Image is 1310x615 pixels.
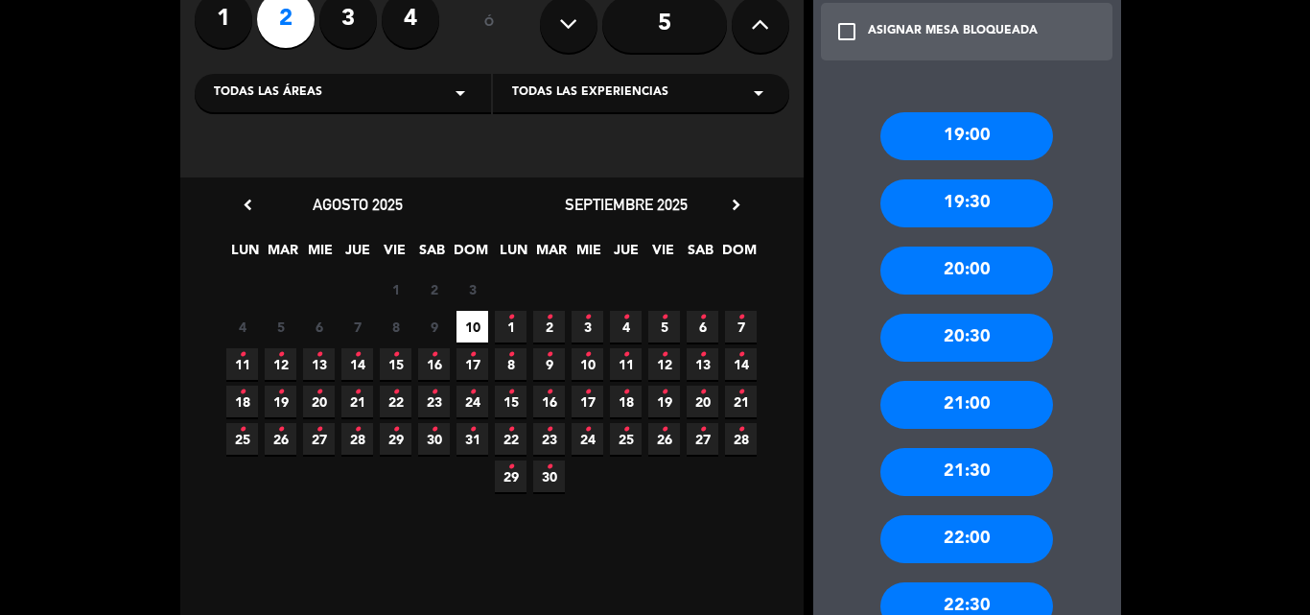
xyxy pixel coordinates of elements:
[687,423,718,455] span: 27
[229,239,261,271] span: LUN
[648,311,680,343] span: 5
[725,348,757,380] span: 14
[610,311,642,343] span: 4
[341,311,373,343] span: 7
[431,414,437,445] i: •
[418,386,450,417] span: 23
[880,112,1053,160] div: 19:00
[392,377,399,408] i: •
[584,340,591,370] i: •
[239,340,246,370] i: •
[303,386,335,417] span: 20
[418,273,450,305] span: 2
[265,311,296,343] span: 5
[226,386,258,417] span: 18
[737,377,744,408] i: •
[380,311,411,343] span: 8
[725,386,757,417] span: 21
[431,377,437,408] i: •
[572,348,603,380] span: 10
[456,348,488,380] span: 17
[687,348,718,380] span: 13
[456,273,488,305] span: 3
[507,414,514,445] i: •
[546,414,552,445] i: •
[495,348,526,380] span: 8
[507,377,514,408] i: •
[610,348,642,380] span: 11
[316,377,322,408] i: •
[737,340,744,370] i: •
[699,377,706,408] i: •
[341,239,373,271] span: JUE
[495,311,526,343] span: 1
[661,340,667,370] i: •
[880,381,1053,429] div: 21:00
[722,239,754,271] span: DOM
[868,22,1038,41] div: ASIGNAR MESA BLOQUEADA
[267,239,298,271] span: MAR
[687,311,718,343] span: 6
[546,377,552,408] i: •
[214,83,322,103] span: Todas las áreas
[699,340,706,370] i: •
[648,348,680,380] span: 12
[880,314,1053,362] div: 20:30
[880,515,1053,563] div: 22:00
[546,340,552,370] i: •
[354,414,361,445] i: •
[685,239,716,271] span: SAB
[699,414,706,445] i: •
[392,414,399,445] i: •
[495,423,526,455] span: 22
[546,302,552,333] i: •
[341,423,373,455] span: 28
[533,386,565,417] span: 16
[418,423,450,455] span: 30
[449,82,472,105] i: arrow_drop_down
[469,414,476,445] i: •
[469,340,476,370] i: •
[507,302,514,333] i: •
[380,273,411,305] span: 1
[648,386,680,417] span: 19
[661,414,667,445] i: •
[610,423,642,455] span: 25
[226,348,258,380] span: 11
[303,311,335,343] span: 6
[469,377,476,408] i: •
[277,377,284,408] i: •
[661,302,667,333] i: •
[316,414,322,445] i: •
[454,239,485,271] span: DOM
[418,311,450,343] span: 9
[431,340,437,370] i: •
[699,302,706,333] i: •
[416,239,448,271] span: SAB
[610,239,642,271] span: JUE
[380,386,411,417] span: 22
[880,179,1053,227] div: 19:30
[737,302,744,333] i: •
[238,195,258,215] i: chevron_left
[379,239,410,271] span: VIE
[687,386,718,417] span: 20
[648,423,680,455] span: 26
[303,348,335,380] span: 13
[584,377,591,408] i: •
[265,423,296,455] span: 26
[533,311,565,343] span: 2
[380,348,411,380] span: 15
[572,423,603,455] span: 24
[661,377,667,408] i: •
[265,348,296,380] span: 12
[747,82,770,105] i: arrow_drop_down
[392,340,399,370] i: •
[507,340,514,370] i: •
[354,377,361,408] i: •
[725,311,757,343] span: 7
[725,423,757,455] span: 28
[622,414,629,445] i: •
[226,311,258,343] span: 4
[313,195,403,214] span: agosto 2025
